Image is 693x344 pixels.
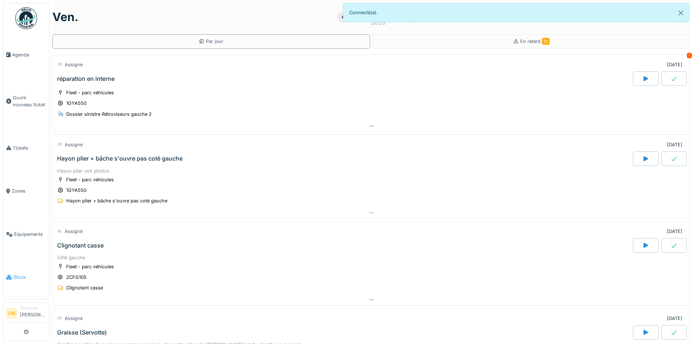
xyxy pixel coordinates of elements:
[3,126,49,170] a: Tickets
[542,38,550,45] span: 10
[3,256,49,299] a: Stock
[66,89,114,96] div: Fleet - parc véhicules
[52,10,79,24] h1: ven.
[65,61,83,68] div: Assigné
[667,141,682,148] div: [DATE]
[15,7,37,29] img: Badge_color-CXgf-gQk.svg
[66,274,87,281] div: 2CFG105
[3,213,49,256] a: Équipements
[3,33,49,76] a: Agenda
[66,176,114,183] div: Fleet - parc véhicules
[66,197,167,204] div: Hayon plier + bâche s'ouvre pas coté gauche
[667,228,682,235] div: [DATE]
[66,187,87,194] div: 1GYA550
[20,305,46,311] div: Technicien
[12,51,46,58] span: Agenda
[687,53,692,58] div: 1
[66,284,103,291] div: Clignotant casse
[667,315,682,322] div: [DATE]
[13,145,46,151] span: Tickets
[66,100,87,107] div: 1GYA550
[199,38,223,45] div: Par jour
[20,305,46,321] li: [PERSON_NAME]
[57,242,104,249] div: Clignotant casse
[66,263,114,270] div: Fleet - parc véhicules
[14,231,46,238] span: Équipements
[57,155,183,162] div: Hayon plier + bâche s'ouvre pas coté gauche
[3,76,49,127] a: Ouvrir nouveau ticket
[12,187,46,194] span: Zones
[57,167,685,174] div: Hayon plier voir photos
[66,111,152,118] div: Dossier sinistre Rétroviseurs gauche 2
[6,308,17,319] li: ON
[65,228,83,235] div: Assigné
[343,3,690,22] div: Connecté(e).
[65,315,83,322] div: Assigné
[6,305,46,323] a: ON Technicien[PERSON_NAME]
[673,3,689,23] button: Close
[520,39,550,44] span: En retard
[57,254,685,261] div: Côté gauche
[371,18,386,27] div: 2025
[13,274,46,281] span: Stock
[57,329,107,336] div: Graisse (Servotte)
[65,141,83,148] div: Assigné
[57,75,115,82] div: réparation en interne
[3,170,49,213] a: Zones
[13,94,46,108] span: Ouvrir nouveau ticket
[667,61,682,68] div: [DATE]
